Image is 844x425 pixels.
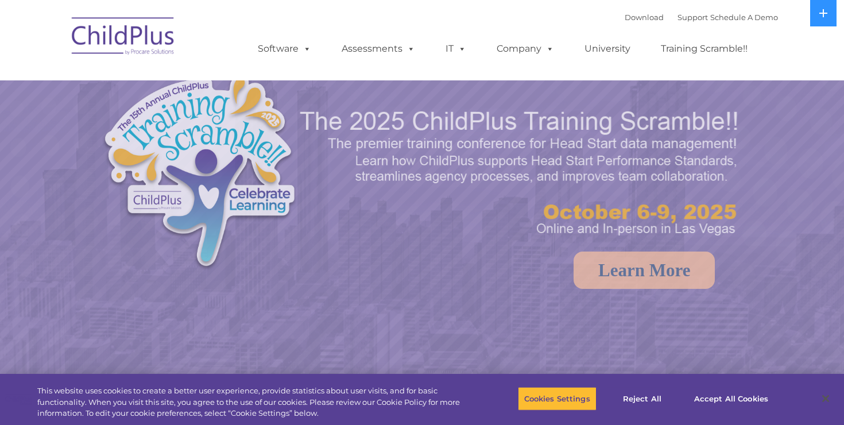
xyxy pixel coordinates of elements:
a: Support [677,13,708,22]
button: Accept All Cookies [688,387,775,411]
a: University [573,37,642,60]
button: Close [813,386,838,411]
button: Reject All [606,387,678,411]
a: Download [625,13,664,22]
button: Cookies Settings [518,387,597,411]
a: Schedule A Demo [710,13,778,22]
font: | [625,13,778,22]
a: Assessments [330,37,427,60]
img: ChildPlus by Procare Solutions [66,9,181,67]
div: This website uses cookies to create a better user experience, provide statistics about user visit... [37,385,464,419]
a: IT [434,37,478,60]
a: Company [485,37,566,60]
a: Learn More [574,252,715,289]
a: Training Scramble!! [649,37,759,60]
a: Software [246,37,323,60]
